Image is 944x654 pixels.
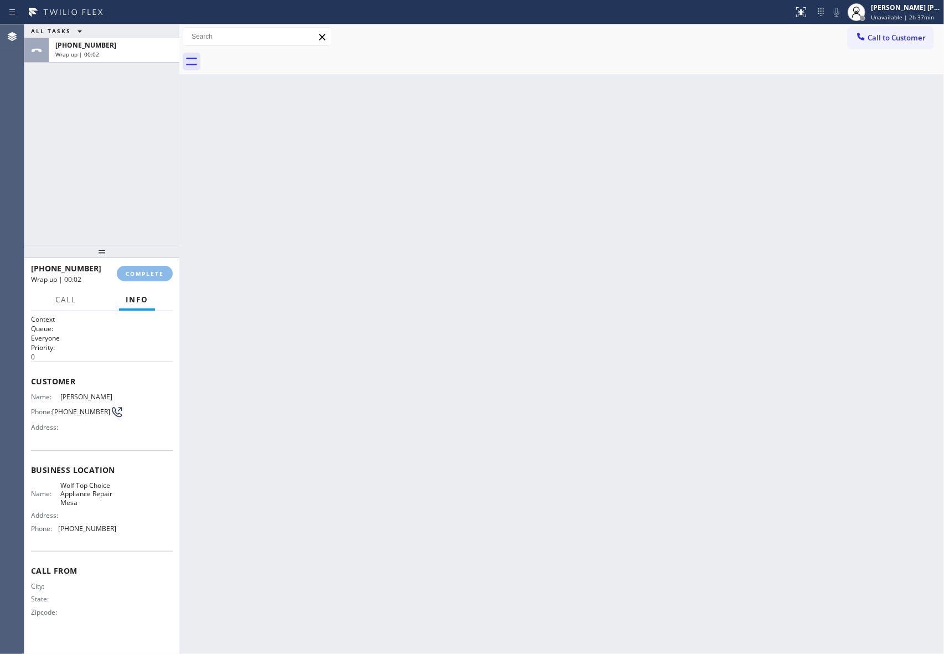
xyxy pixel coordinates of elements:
[31,595,60,603] span: State:
[31,565,173,576] span: Call From
[31,343,173,352] h2: Priority:
[31,376,173,387] span: Customer
[58,524,116,533] span: [PHONE_NUMBER]
[31,333,173,343] p: Everyone
[126,270,164,277] span: COMPLETE
[55,50,99,58] span: Wrap up | 00:02
[31,490,60,498] span: Name:
[183,28,332,45] input: Search
[49,289,83,311] button: Call
[60,481,116,507] span: Wolf Top Choice Appliance Repair Mesa
[871,13,934,21] span: Unavailable | 2h 37min
[117,266,173,281] button: COMPLETE
[31,511,60,519] span: Address:
[868,33,926,43] span: Call to Customer
[55,40,116,50] span: [PHONE_NUMBER]
[126,295,148,305] span: Info
[119,289,155,311] button: Info
[24,24,93,38] button: ALL TASKS
[31,352,173,362] p: 0
[31,408,52,416] span: Phone:
[52,408,110,416] span: [PHONE_NUMBER]
[829,4,844,20] button: Mute
[31,324,173,333] h2: Queue:
[31,608,60,616] span: Zipcode:
[31,465,173,475] span: Business location
[31,582,60,590] span: City:
[871,3,941,12] div: [PERSON_NAME] [PERSON_NAME]
[31,524,58,533] span: Phone:
[31,315,173,324] h1: Context
[848,27,933,48] button: Call to Customer
[31,27,71,35] span: ALL TASKS
[31,423,60,431] span: Address:
[55,295,76,305] span: Call
[31,275,81,284] span: Wrap up | 00:02
[60,393,116,401] span: [PERSON_NAME]
[31,393,60,401] span: Name:
[31,263,101,274] span: [PHONE_NUMBER]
